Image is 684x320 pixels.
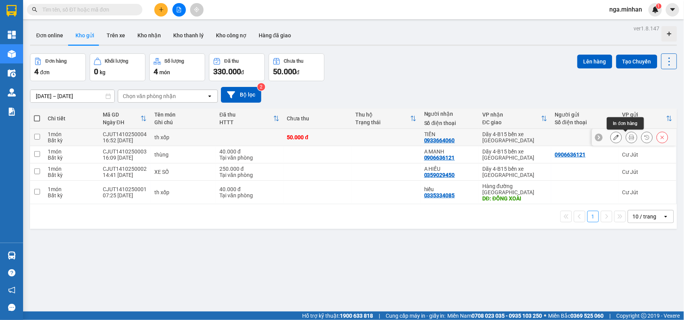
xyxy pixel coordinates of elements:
[607,117,644,130] div: In đơn hàng
[8,88,16,97] img: warehouse-icon
[379,312,380,320] span: |
[100,69,105,75] span: kg
[302,312,373,320] span: Hỗ trợ kỹ thuật:
[482,183,547,195] div: Hàng đường [GEOGRAPHIC_DATA]
[296,69,299,75] span: đ
[131,26,167,45] button: Kho nhận
[8,269,15,277] span: question-circle
[604,5,649,14] span: nga.minhan
[652,6,659,13] img: icon-new-feature
[352,108,420,129] th: Toggle SortBy
[216,108,283,129] th: Toggle SortBy
[154,119,212,125] div: Ghi chú
[482,119,541,125] div: ĐC giao
[8,287,15,294] span: notification
[103,155,147,161] div: 16:09 [DATE]
[669,6,676,13] span: caret-down
[30,53,86,81] button: Đơn hàng4đơn
[287,134,348,140] div: 50.000 đ
[8,31,16,39] img: dashboard-icon
[662,26,677,42] div: Tạo kho hàng mới
[100,26,131,45] button: Trên xe
[482,195,547,202] div: DĐ: ĐỒNG XOÀI
[48,166,95,172] div: 1 món
[8,252,16,260] img: warehouse-icon
[69,26,100,45] button: Kho gửi
[284,58,304,64] div: Chưa thu
[633,213,657,220] div: 10 / trang
[167,26,210,45] button: Kho thanh lý
[482,131,547,143] div: Dãy 4-B15 bến xe [GEOGRAPHIC_DATA]
[50,43,128,54] div: 0359029450
[610,312,611,320] span: |
[213,67,241,76] span: 330.000
[340,313,373,319] strong: 1900 633 818
[219,119,273,125] div: HTTT
[273,67,296,76] span: 50.000
[8,50,16,58] img: warehouse-icon
[40,69,50,75] span: đơn
[7,7,45,16] div: Cư Jút
[45,58,67,64] div: Đơn hàng
[424,120,475,126] div: Số điện thoại
[123,92,176,100] div: Chọn văn phòng nhận
[424,131,475,137] div: TIẾN
[622,119,666,125] div: ĐC lấy
[472,313,542,319] strong: 0708 023 035 - 0935 103 250
[99,108,151,129] th: Toggle SortBy
[90,53,145,81] button: Khối lượng0kg
[622,112,666,118] div: VP gửi
[219,155,279,161] div: Tại văn phòng
[616,55,657,68] button: Tạo Chuyến
[622,189,672,195] div: Cư Jút
[34,67,38,76] span: 4
[103,172,147,178] div: 14:41 [DATE]
[241,69,244,75] span: đ
[103,186,147,192] div: CJUT1410250001
[269,53,324,81] button: Chưa thu50.000đ
[577,55,612,68] button: Lên hàng
[190,3,204,17] button: aim
[448,312,542,320] span: Miền Nam
[666,3,679,17] button: caret-down
[424,172,455,178] div: 0359029450
[154,134,212,140] div: th xốp
[159,69,170,75] span: món
[657,3,660,9] span: 1
[482,112,541,118] div: VP nhận
[219,166,279,172] div: 250.000 đ
[8,108,16,116] img: solution-icon
[103,119,140,125] div: Ngày ĐH
[224,58,239,64] div: Đã thu
[154,3,168,17] button: plus
[571,313,604,319] strong: 0369 525 060
[103,148,147,155] div: CJUT1410250003
[103,192,147,198] div: 07:25 [DATE]
[48,155,95,161] div: Bất kỳ
[610,132,622,143] div: Sửa đơn hàng
[154,67,158,76] span: 4
[219,172,279,178] div: Tại văn phòng
[159,7,164,12] span: plus
[478,108,551,129] th: Toggle SortBy
[544,314,547,317] span: ⚪️
[424,166,475,172] div: A HIẾU
[50,7,128,34] div: Dãy 4-B15 bến xe [GEOGRAPHIC_DATA]
[32,7,37,12] span: search
[424,186,475,192] div: hiếu
[48,172,95,178] div: Bất kỳ
[253,26,297,45] button: Hàng đã giao
[207,93,213,99] svg: open
[482,148,547,161] div: Dãy 4-B15 bến xe [GEOGRAPHIC_DATA]
[94,67,98,76] span: 0
[219,148,279,155] div: 40.000 đ
[555,119,615,125] div: Số điện thoại
[149,53,205,81] button: Số lượng4món
[424,155,455,161] div: 0906636121
[154,152,212,158] div: thùng
[641,313,647,318] span: copyright
[587,211,599,222] button: 1
[176,7,182,12] span: file-add
[482,166,547,178] div: Dãy 4-B15 bến xe [GEOGRAPHIC_DATA]
[287,115,348,122] div: Chưa thu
